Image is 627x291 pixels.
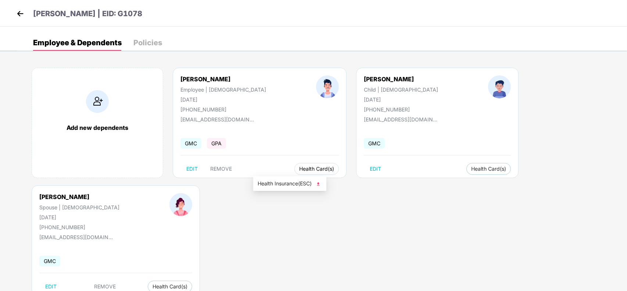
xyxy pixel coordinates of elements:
[180,163,204,175] button: EDIT
[207,138,226,149] span: GPA
[294,163,339,175] button: Health Card(s)
[471,167,506,171] span: Health Card(s)
[364,138,385,149] span: GMC
[364,116,437,123] div: [EMAIL_ADDRESS][DOMAIN_NAME]
[204,163,238,175] button: REMOVE
[364,106,438,113] div: [PHONE_NUMBER]
[180,86,266,93] div: Employee | [DEMOGRAPHIC_DATA]
[364,75,438,83] div: [PERSON_NAME]
[94,284,116,290] span: REMOVE
[15,8,26,19] img: back
[299,167,334,171] span: Health Card(s)
[370,166,381,172] span: EDIT
[315,180,322,188] img: svg+xml;base64,PHN2ZyB4bWxucz0iaHR0cDovL3d3dy53My5vcmcvMjAwMC9zdmciIHhtbG5zOnhsaW5rPSJodHRwOi8vd3...
[39,234,113,240] div: [EMAIL_ADDRESS][DOMAIN_NAME]
[316,75,339,98] img: profileImage
[39,193,119,200] div: [PERSON_NAME]
[364,86,438,93] div: Child | [DEMOGRAPHIC_DATA]
[180,138,201,149] span: GMC
[180,96,266,103] div: [DATE]
[39,256,60,266] span: GMC
[466,163,511,175] button: Health Card(s)
[364,96,438,103] div: [DATE]
[180,106,266,113] div: [PHONE_NUMBER]
[258,180,322,188] span: Health Insurance(ESC)
[133,39,162,46] div: Policies
[169,193,192,216] img: profileImage
[488,75,511,98] img: profileImage
[39,124,155,131] div: Add new dependents
[33,39,122,46] div: Employee & Dependents
[186,166,198,172] span: EDIT
[153,285,187,288] span: Health Card(s)
[33,8,142,19] p: [PERSON_NAME] | EID: G1078
[180,116,254,123] div: [EMAIL_ADDRESS][DOMAIN_NAME]
[210,166,232,172] span: REMOVE
[39,214,119,220] div: [DATE]
[86,90,109,113] img: addIcon
[39,204,119,210] div: Spouse | [DEMOGRAPHIC_DATA]
[180,75,266,83] div: [PERSON_NAME]
[364,163,387,175] button: EDIT
[45,284,57,290] span: EDIT
[39,224,119,230] div: [PHONE_NUMBER]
